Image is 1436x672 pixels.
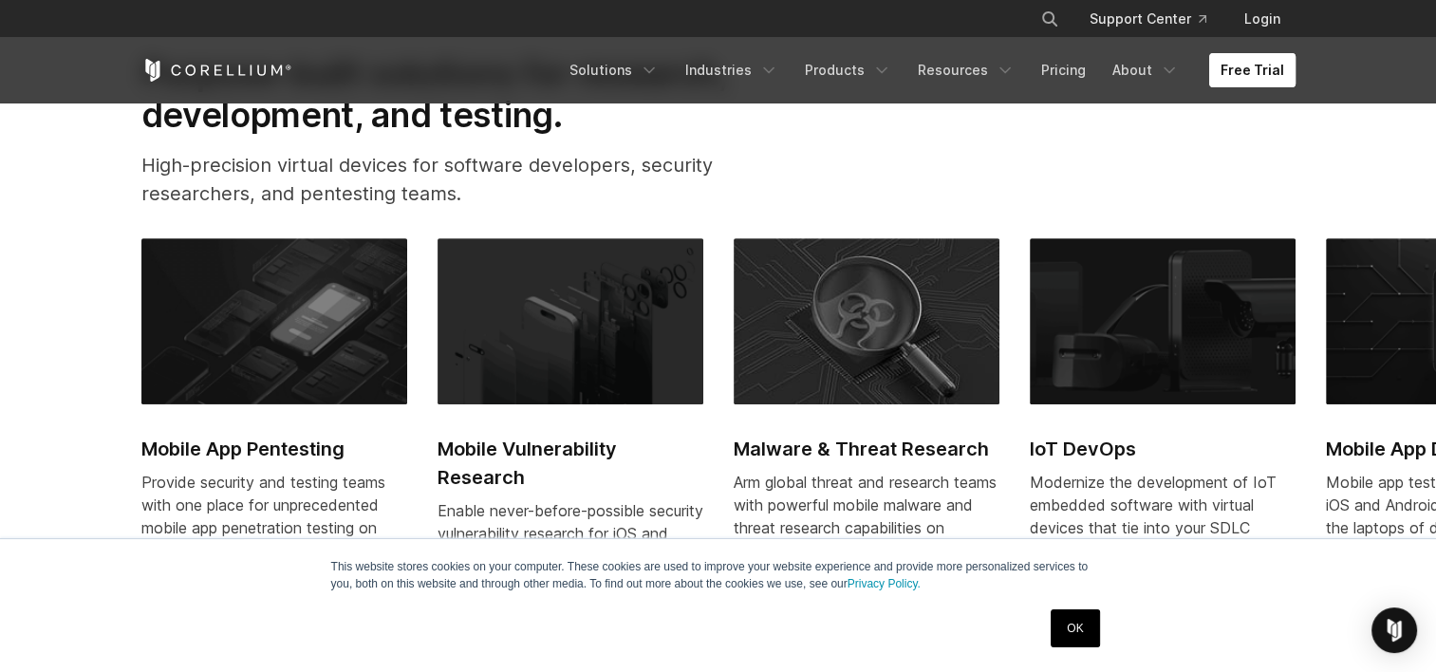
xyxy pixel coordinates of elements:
[1209,53,1296,87] a: Free Trial
[734,238,999,629] a: Malware & Threat Research Malware & Threat Research Arm global threat and research teams with pow...
[906,53,1026,87] a: Resources
[734,471,999,607] div: Arm global threat and research teams with powerful mobile malware and threat research capabilitie...
[1074,2,1222,36] a: Support Center
[331,558,1106,592] p: This website stores cookies on your computer. These cookies are used to improve your website expe...
[141,151,789,208] p: High-precision virtual devices for software developers, security researchers, and pentesting teams.
[1017,2,1296,36] div: Navigation Menu
[1030,53,1097,87] a: Pricing
[141,59,292,82] a: Corellium Home
[793,53,903,87] a: Products
[558,53,1296,87] div: Navigation Menu
[1101,53,1190,87] a: About
[141,238,407,403] img: Mobile App Pentesting
[734,435,999,463] h2: Malware & Threat Research
[674,53,790,87] a: Industries
[1030,238,1296,403] img: IoT DevOps
[1051,609,1099,647] a: OK
[558,53,670,87] a: Solutions
[438,499,703,659] div: Enable never-before-possible security vulnerability research for iOS and Android phones with deep...
[1030,435,1296,463] h2: IoT DevOps
[1030,471,1296,653] div: Modernize the development of IoT embedded software with virtual devices that tie into your SDLC p...
[1371,607,1417,653] div: Open Intercom Messenger
[848,577,921,590] a: Privacy Policy.
[438,435,703,492] h2: Mobile Vulnerability Research
[1229,2,1296,36] a: Login
[734,238,999,403] img: Malware & Threat Research
[1033,2,1067,36] button: Search
[141,471,407,653] div: Provide security and testing teams with one place for unprecedented mobile app penetration testin...
[438,238,703,403] img: Mobile Vulnerability Research
[141,435,407,463] h2: Mobile App Pentesting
